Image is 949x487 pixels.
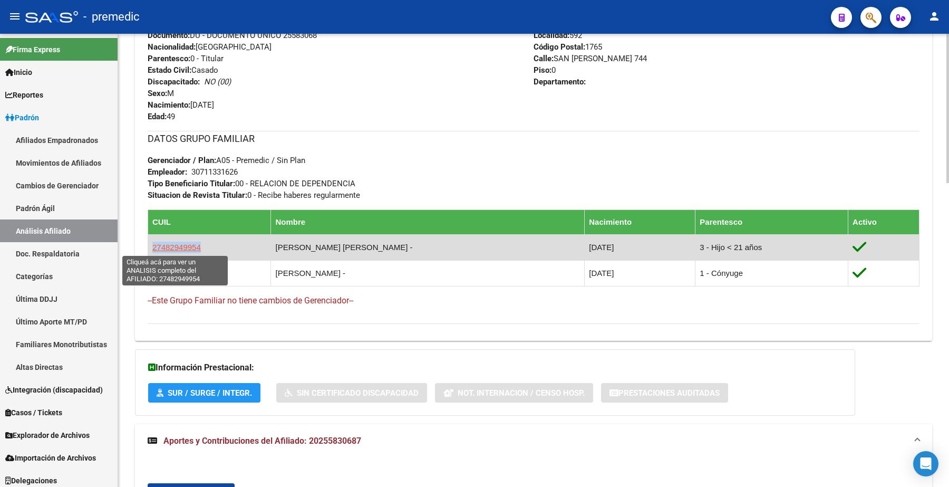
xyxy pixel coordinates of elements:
[435,383,593,403] button: Not. Internacion / Censo Hosp.
[5,407,62,418] span: Casos / Tickets
[148,77,200,87] strong: Discapacitado:
[5,66,32,78] span: Inicio
[5,452,96,464] span: Importación de Archivos
[585,234,695,260] td: [DATE]
[534,65,551,75] strong: Piso:
[191,166,238,178] div: 30711331626
[148,31,190,40] strong: Documento:
[148,295,919,307] h4: --Este Grupo Familiar no tiene cambios de Gerenciador--
[148,131,919,146] h3: DATOS GRUPO FAMILIAR
[148,89,167,98] strong: Sexo:
[271,209,585,234] th: Nombre
[8,10,21,23] mat-icon: menu
[148,190,360,200] span: 0 - Recibe haberes regularmente
[271,260,585,286] td: [PERSON_NAME] -
[148,383,260,403] button: SUR / SURGE / INTEGR.
[168,388,252,398] span: SUR / SURGE / INTEGR.
[5,112,39,123] span: Padrón
[152,269,201,278] span: 27260884110
[148,65,218,75] span: Casado
[148,42,196,52] strong: Nacionalidad:
[148,65,191,75] strong: Estado Civil:
[148,179,355,188] span: 00 - RELACION DE DEPENDENCIA
[148,42,272,52] span: [GEOGRAPHIC_DATA]
[276,383,427,403] button: Sin Certificado Discapacidad
[148,54,224,63] span: 0 - Titular
[148,179,235,188] strong: Tipo Beneficiario Titular:
[618,388,720,398] span: Prestaciones Auditadas
[913,451,938,476] div: Open Intercom Messenger
[534,42,602,52] span: 1765
[148,31,317,40] span: DU - DOCUMENTO UNICO 25583068
[928,10,941,23] mat-icon: person
[148,360,842,375] h3: Información Prestacional:
[458,388,585,398] span: Not. Internacion / Censo Hosp.
[534,65,556,75] span: 0
[695,260,848,286] td: 1 - Cónyuge
[534,54,554,63] strong: Calle:
[148,112,175,121] span: 49
[534,42,585,52] strong: Código Postal:
[297,388,419,398] span: Sin Certificado Discapacidad
[601,383,728,403] button: Prestaciones Auditadas
[534,31,582,40] span: 592
[695,234,848,260] td: 3 - Hijo < 21 años
[585,260,695,286] td: [DATE]
[148,100,190,110] strong: Nacimiento:
[148,112,167,121] strong: Edad:
[148,156,216,165] strong: Gerenciador / Plan:
[204,77,231,87] i: NO (00)
[148,100,214,110] span: [DATE]
[163,436,361,446] span: Aportes y Contribuciones del Afiliado: 20255830687
[5,89,43,101] span: Reportes
[271,234,585,260] td: [PERSON_NAME] [PERSON_NAME] -
[148,54,190,63] strong: Parentesco:
[5,384,103,396] span: Integración (discapacidad)
[534,54,647,63] span: SAN [PERSON_NAME] 744
[148,190,247,200] strong: Situacion de Revista Titular:
[695,209,848,234] th: Parentesco
[848,209,919,234] th: Activo
[5,475,57,486] span: Delegaciones
[5,44,60,55] span: Firma Express
[152,243,201,252] span: 27482949954
[585,209,695,234] th: Nacimiento
[148,167,187,177] strong: Empleador:
[83,5,140,28] span: - premedic
[534,31,569,40] strong: Localidad:
[148,156,305,165] span: A05 - Premedic / Sin Plan
[5,429,90,441] span: Explorador de Archivos
[534,77,586,87] strong: Departamento:
[135,424,932,458] mat-expansion-panel-header: Aportes y Contribuciones del Afiliado: 20255830687
[148,209,271,234] th: CUIL
[148,89,174,98] span: M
